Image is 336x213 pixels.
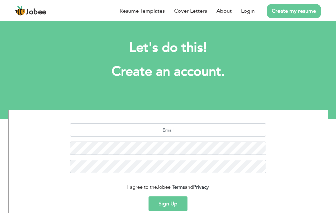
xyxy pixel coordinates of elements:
div: I agree to the and [14,183,323,191]
input: Email [70,123,266,137]
span: Jobee [26,9,46,16]
h2: Let's do this! [57,39,279,56]
button: Sign Up [149,196,187,211]
img: jobee.io [15,6,26,16]
span: Jobee [157,184,170,190]
a: Login [241,7,255,15]
a: About [216,7,232,15]
a: Cover Letters [174,7,207,15]
a: Jobee [15,6,46,16]
a: Create my resume [267,4,321,18]
a: Resume Templates [120,7,165,15]
a: Privacy [193,184,209,190]
h1: Create an account. [57,63,279,80]
a: Terms [172,184,185,190]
